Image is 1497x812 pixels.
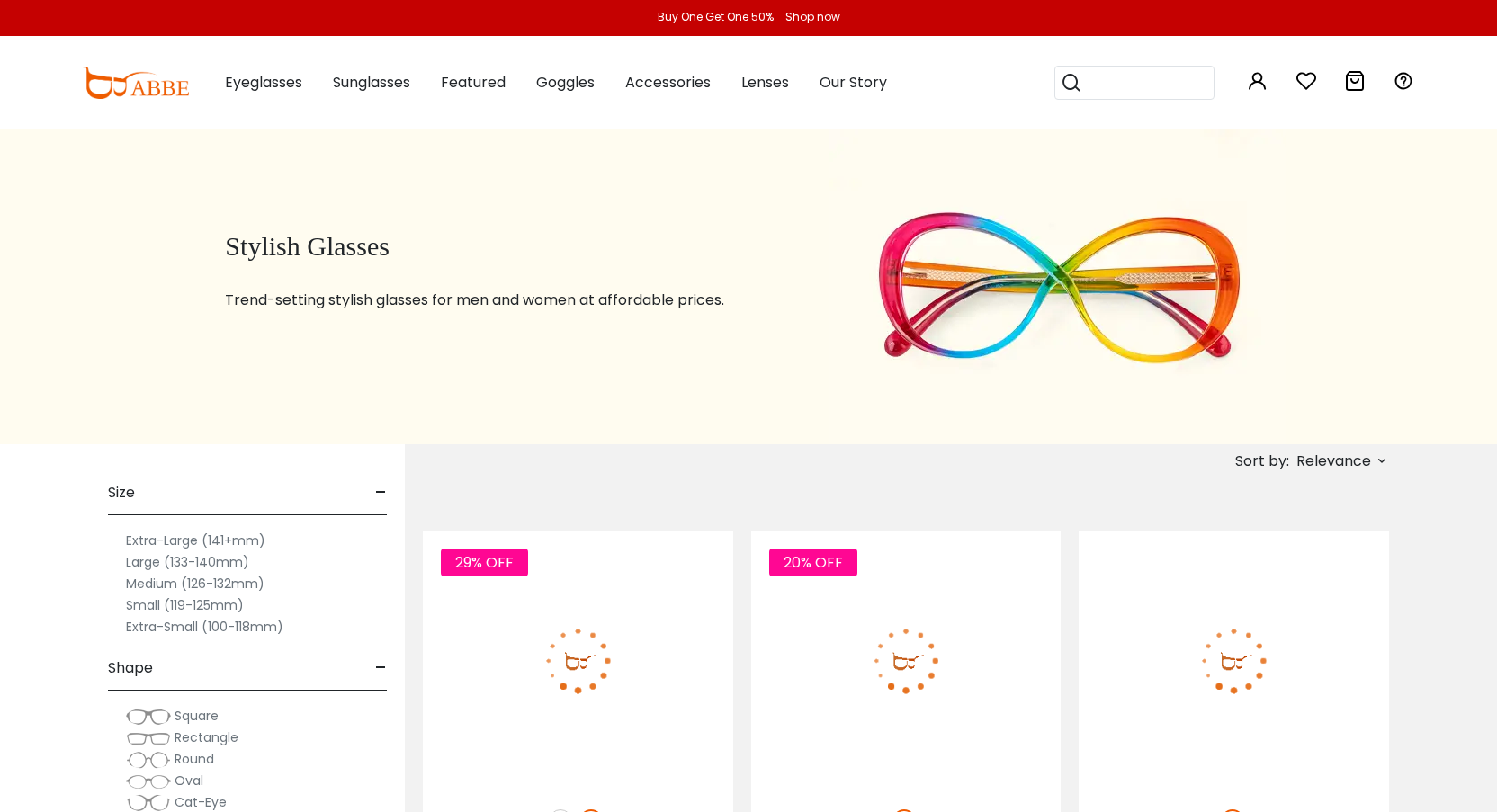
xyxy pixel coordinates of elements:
label: Medium (126-132mm) [126,573,264,594]
div: Buy One Get One 50% [658,9,774,25]
img: abbeglasses.com [83,67,189,99]
img: Round.png [126,751,171,769]
span: Size [108,471,135,514]
span: Cat-Eye [175,793,227,811]
img: Square.png [126,708,171,726]
span: Oval [175,772,203,790]
span: Square [175,707,219,725]
img: Rectangle.png [126,729,171,747]
span: Relevance [1296,445,1371,477]
span: Accessories [625,72,711,93]
span: 20% OFF [769,549,857,576]
span: Shape [108,647,153,690]
span: - [375,471,387,514]
span: Goggles [536,72,595,93]
p: Trend-setting stylish glasses for men and women at affordable prices. [225,290,784,311]
img: Fclear Girt - TR ,Universal Bridge Fit [751,531,1062,790]
span: - [375,647,387,690]
span: Lenses [741,72,789,93]
label: Extra-Small (100-118mm) [126,616,283,638]
img: Oval.png [126,772,171,790]
span: Eyeglasses [225,72,302,93]
span: Sort by: [1235,451,1289,471]
h1: Stylish Glasses [225,230,784,263]
span: Round [175,750,214,768]
span: 29% OFF [441,549,528,576]
img: stylish glasses [829,129,1286,444]
label: Small (119-125mm) [126,594,244,616]
div: Shop now [785,9,840,25]
a: Shop now [776,9,840,24]
span: Rectangle [175,728,238,746]
span: Our Story [820,72,887,93]
label: Large (133-140mm) [126,551,249,573]
img: Fclear Umbel - Plastic ,Universal Bridge Fit [423,531,733,790]
img: Cat-Eye.png [126,794,171,812]
span: Featured [441,72,506,93]
img: Tortoise Imani - Plastic ,Universal Bridge Fit [1079,531,1389,790]
span: Sunglasses [333,72,410,93]
label: Extra-Large (141+mm) [126,530,265,551]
